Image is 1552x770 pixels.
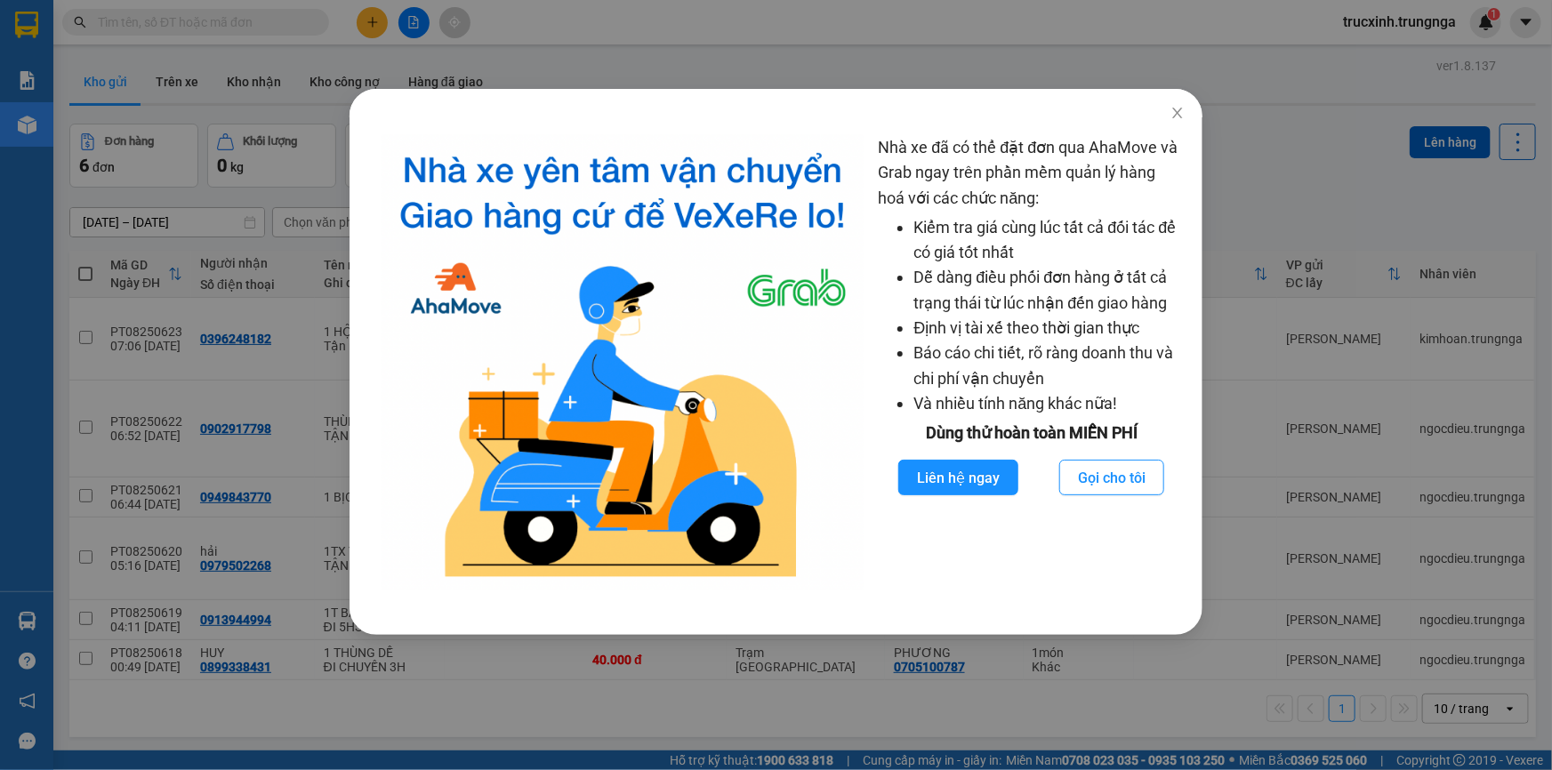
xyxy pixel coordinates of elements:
[878,135,1185,590] div: Nhà xe đã có thể đặt đơn qua AhaMove và Grab ngay trên phần mềm quản lý hàng hoá với các chức năng:
[913,265,1185,316] li: Dễ dàng điều phối đơn hàng ở tất cả trạng thái từ lúc nhận đến giao hàng
[917,467,1000,489] span: Liên hệ ngay
[913,391,1185,416] li: Và nhiều tính năng khác nữa!
[382,135,864,590] img: logo
[878,421,1185,445] div: Dùng thử hoàn toàn MIỄN PHÍ
[1059,460,1164,495] button: Gọi cho tôi
[913,341,1185,391] li: Báo cáo chi tiết, rõ ràng doanh thu và chi phí vận chuyển
[913,316,1185,341] li: Định vị tài xế theo thời gian thực
[913,215,1185,266] li: Kiểm tra giá cùng lúc tất cả đối tác để có giá tốt nhất
[1153,89,1202,139] button: Close
[1078,467,1146,489] span: Gọi cho tôi
[898,460,1018,495] button: Liên hệ ngay
[1170,106,1185,120] span: close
